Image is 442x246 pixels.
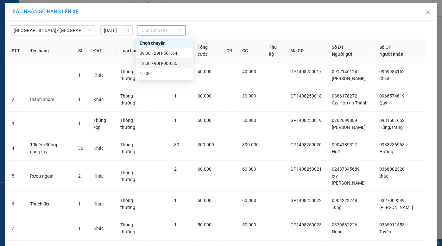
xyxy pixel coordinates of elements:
[290,118,322,123] span: GP1408250019
[332,229,342,234] span: Ngọc
[174,93,177,98] span: 1
[332,149,340,154] span: Huệ
[332,173,366,186] span: cty [PERSON_NAME]
[332,205,342,210] span: Tùng
[88,63,116,87] td: Khác
[379,76,391,81] span: Chinh
[116,136,148,161] td: Thông thường
[332,142,357,147] span: 0904189327
[88,39,116,63] th: ĐVT
[174,142,179,147] span: 30
[174,167,177,172] span: 2
[290,142,322,147] span: GP1408250020
[142,26,182,35] span: Chọn chuyến
[78,226,81,231] span: 1
[116,63,148,87] td: Thông thường
[379,142,405,147] span: 0988236968
[332,125,366,130] span: [PERSON_NAME]
[25,192,73,216] td: Thạch đen
[332,76,366,81] span: [PERSON_NAME]
[174,198,177,203] span: 1
[198,167,212,172] span: 60.000
[78,201,81,206] span: 1
[73,39,88,63] th: SL
[222,39,237,63] th: CR
[264,39,285,63] th: Thu hộ
[379,229,391,234] span: Tuyến
[243,167,256,172] span: 60.000
[198,198,212,203] span: 60.000
[290,69,322,74] span: GP1408250017
[379,125,403,130] span: Hùng, trang
[379,52,403,57] span: Người nhận
[88,192,116,216] td: Khác
[25,161,73,192] td: Rượu ngoại
[243,142,259,147] span: 300.000
[7,63,25,87] td: 1
[193,39,222,63] th: Tổng cước
[78,97,81,102] span: 1
[379,69,405,74] span: 0969984162
[116,112,148,136] td: Thông thường
[7,39,25,63] th: STT
[7,87,25,112] td: 2
[13,9,79,15] span: XÁC NHẬN SỐ HÀNG LÊN XE
[116,216,148,241] td: Thông thường
[379,118,405,123] span: 0981501662
[198,222,212,227] span: 50.000
[332,69,357,74] span: 0912146124
[14,26,92,35] span: Hà Nội - Phủ Lý
[379,173,388,179] span: thảo
[379,45,391,50] span: Số ĐT
[243,222,256,227] span: 50.000
[78,121,81,126] span: 1
[243,69,256,74] span: 40.000
[7,192,25,216] td: 6
[7,136,25,161] td: 4
[88,161,116,192] td: Khác
[7,216,25,241] td: 7
[379,198,405,203] span: 0327009349
[88,136,116,161] td: Khác
[290,222,322,227] span: GP1408250023
[136,38,193,48] div: Chọn chuyến
[88,216,116,241] td: Khác
[104,27,123,34] input: 14/08/2025
[88,112,116,136] td: Thùng xốp
[116,192,148,216] td: Thông thường
[243,198,256,203] span: 60.000
[78,73,81,78] span: 1
[174,118,177,123] span: 1
[198,118,212,123] span: 50.000
[426,9,431,14] span: close
[332,45,344,50] span: Số ĐT
[379,100,387,105] span: Quý
[379,149,393,154] span: Hương
[379,93,405,98] span: 0966574619
[290,167,322,172] span: GP1408250021
[198,142,214,147] span: 300.000
[174,222,177,227] span: 1
[78,173,81,179] span: 2
[332,198,357,203] span: 0904222748
[290,198,322,203] span: GP1408250022
[25,39,73,63] th: Tên hàng
[332,100,368,105] span: Cty Hợp tín Thành
[237,39,264,63] th: CC
[7,112,25,136] td: 3
[243,93,256,98] span: 30.000
[198,69,212,74] span: 40.000
[140,70,189,77] div: 15:00
[140,50,189,57] div: 09:30 - 29H-561.64
[25,136,73,161] td: 10kiện/30hộp găng tay
[332,52,352,57] span: Người gửi
[332,93,357,98] span: 0386178272
[290,93,322,98] span: GP1408250018
[140,60,189,67] div: 12:30 - 90H-000.55
[25,87,73,112] td: thanh nhôm
[285,39,327,63] th: Mã GD
[116,39,148,63] th: Loại hàng
[198,93,212,98] span: 30.000
[243,118,256,123] span: 50.000
[332,118,357,123] span: 0762699889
